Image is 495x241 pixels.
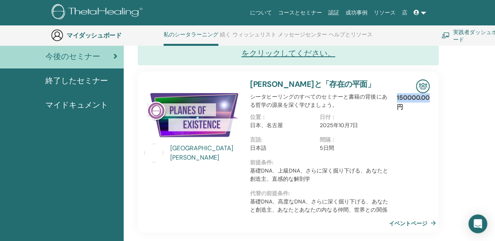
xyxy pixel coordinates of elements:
img: 対面セミナー [416,79,430,93]
font: シータヒーリングのすべてのセミナーと書籍の背後にある哲学の源泉を深く学びましょう。 [250,93,387,108]
a: メッセージセンター [278,31,327,44]
font: 150000.00円 [397,94,430,111]
font: 今後のセミナー [45,51,100,61]
font: 基礎DNA、上級DNA、さらに深く掘り下げる、あなたと創造主、直感的な解剖学 [250,167,388,182]
font: ヘルプとリソース [329,31,373,38]
a: 成功事例 [342,5,371,20]
font: [GEOGRAPHIC_DATA] [170,144,233,152]
font: 5日間 [320,144,334,151]
font: ウィッシュリスト [232,31,276,38]
img: generic-user-icon.jpg [51,29,63,41]
a: [GEOGRAPHIC_DATA] [PERSON_NAME] [170,144,243,162]
a: 店 [399,5,410,20]
a: リソース [371,5,399,20]
a: ヘルプとリソース [329,31,373,44]
a: 私のシータラーニング [164,31,218,46]
font: 続く [220,31,231,38]
div: インターコムメッセンジャーを開く [468,214,487,233]
font: 位置 [250,113,261,120]
font: 2025年10月7日 [320,122,358,129]
font: : [272,159,274,166]
font: : [261,136,263,143]
font: [PERSON_NAME] [170,153,219,162]
font: ： [261,113,266,120]
font: 私のシータラーニング [164,31,218,38]
font: イベントページ [389,220,427,227]
font: マイドキュメント [45,100,108,110]
a: 続く [220,31,231,44]
a: 認証 [325,5,342,20]
font: 間隔 [320,136,331,143]
font: 基礎DNA、高度なDNA、さらに深く掘り下げる、あなたと創造主、あなたとあなたの内なる仲間、世界との関係 [250,198,388,213]
font: コースとセミナー [278,9,322,16]
font: について [250,9,272,16]
img: logo.png [52,4,145,22]
font: マイダッシュボード [67,31,121,40]
a: コースとセミナー [275,5,325,20]
font: 終了したセミナー [45,76,108,86]
font: 言語 [250,136,261,143]
font: : [288,190,290,197]
font: リソース [374,9,396,16]
font: 日本、名古屋 [250,122,283,129]
a: ウィッシュリスト [232,31,276,44]
font: 日本語 [250,144,266,151]
img: chalkboard-teacher.svg [441,32,450,38]
a: こちらをクリックしてください。 [241,36,429,58]
font: ： [331,113,336,120]
font: ： [331,136,336,143]
font: 認証 [328,9,339,16]
font: 成功事例 [346,9,367,16]
a: について [247,5,275,20]
font: 店 [402,9,407,16]
font: 日付 [320,113,331,120]
a: [PERSON_NAME]と「存在の平面」 [250,79,375,89]
font: 前提条件 [250,159,272,166]
font: おめでとうございます！ご登録完了です。セミナーの検索を続けるには、 [148,36,406,47]
font: 代替の前提条件 [250,190,288,197]
a: イベントページ [389,217,439,229]
font: メッセージセンター [278,31,327,38]
img: 存在の次元 [144,79,241,146]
